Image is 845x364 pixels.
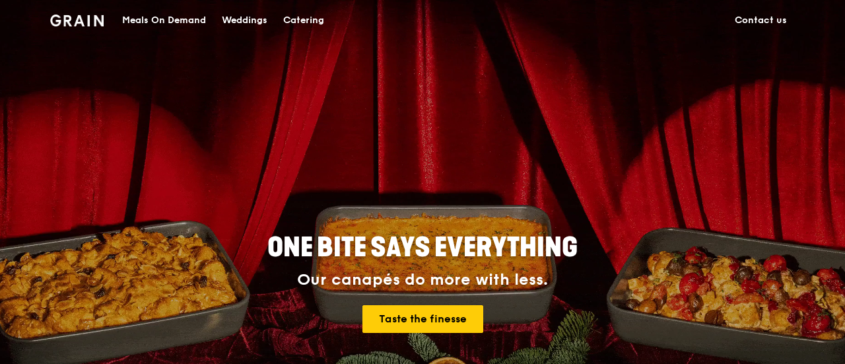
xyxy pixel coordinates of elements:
a: Contact us [727,1,795,40]
div: Meals On Demand [122,1,206,40]
a: Catering [275,1,332,40]
a: Taste the finesse [362,305,483,333]
div: Catering [283,1,324,40]
span: ONE BITE SAYS EVERYTHING [267,232,578,264]
div: Weddings [222,1,267,40]
img: Grain [50,15,104,26]
a: Weddings [214,1,275,40]
div: Our canapés do more with less. [185,271,660,289]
